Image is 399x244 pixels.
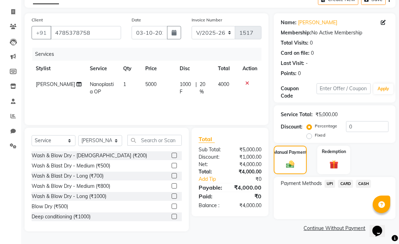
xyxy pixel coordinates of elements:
[32,213,91,220] div: Deep conditioning (₹1000)
[32,183,110,190] div: Wash & Blow Dry - Medium (₹800)
[238,61,261,77] th: Action
[214,61,238,77] th: Total
[315,123,337,129] label: Percentage
[281,29,311,37] div: Membership:
[123,81,126,87] span: 1
[32,172,104,180] div: Wash & Blast Dry - Long (₹700)
[193,202,230,209] div: Balance :
[218,81,229,87] span: 4000
[325,180,335,188] span: UPI
[311,50,314,57] div: 0
[327,159,341,170] img: _gift.svg
[230,146,266,153] div: ₹5,000.00
[193,146,230,153] div: Sub Total:
[317,83,371,94] input: Enter Offer / Coupon Code
[236,176,267,183] div: ₹0
[284,160,297,169] img: _cash.svg
[193,161,230,168] div: Net:
[315,111,338,118] div: ₹5,000.00
[229,183,267,192] div: ₹4,000.00
[193,168,230,176] div: Total:
[373,84,393,94] button: Apply
[90,81,114,95] span: Nanoplastia OP
[230,153,266,161] div: ₹1,000.00
[32,17,43,23] label: Client
[32,193,106,200] div: Wash & Blow Dry - Long (₹1000)
[175,61,214,77] th: Disc
[306,60,308,67] div: -
[32,26,51,39] button: +91
[281,123,302,131] div: Discount:
[193,192,230,200] div: Paid:
[273,149,307,156] label: Manual Payment
[281,39,308,47] div: Total Visits:
[32,162,110,170] div: Wash & Blast Dry - Medium (₹500)
[145,81,157,87] span: 5000
[32,48,267,61] div: Services
[281,85,317,100] div: Coupon Code
[281,29,388,37] div: No Active Membership
[370,216,392,237] iframe: chat widget
[338,180,353,188] span: CARD
[193,153,230,161] div: Discount:
[356,180,371,188] span: CASH
[192,17,222,23] label: Invoice Number
[322,149,346,155] label: Redemption
[281,60,304,67] div: Last Visit:
[127,135,182,146] input: Search or Scan
[315,132,325,138] label: Fixed
[230,161,266,168] div: ₹4,000.00
[193,183,229,192] div: Payable:
[275,225,394,232] a: Continue Without Payment
[281,50,310,57] div: Card on file:
[119,61,141,77] th: Qty
[86,61,119,77] th: Service
[310,39,313,47] div: 0
[281,180,322,187] span: Payment Methods
[230,192,266,200] div: ₹0
[281,19,297,26] div: Name:
[298,19,337,26] a: [PERSON_NAME]
[180,81,193,95] span: 1000 F
[230,168,266,176] div: ₹4,000.00
[281,70,297,77] div: Points:
[32,203,68,210] div: Blow Dry (₹500)
[132,17,141,23] label: Date
[193,176,236,183] a: Add Tip
[36,81,75,87] span: [PERSON_NAME]
[32,152,147,159] div: Wash & Blow Dry - [DEMOGRAPHIC_DATA] (₹200)
[281,111,313,118] div: Service Total:
[32,61,86,77] th: Stylist
[200,81,209,95] span: 20 %
[230,202,266,209] div: ₹4,000.00
[195,81,197,95] span: |
[141,61,175,77] th: Price
[298,70,301,77] div: 0
[51,26,121,39] input: Search by Name/Mobile/Email/Code
[199,136,215,143] span: Total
